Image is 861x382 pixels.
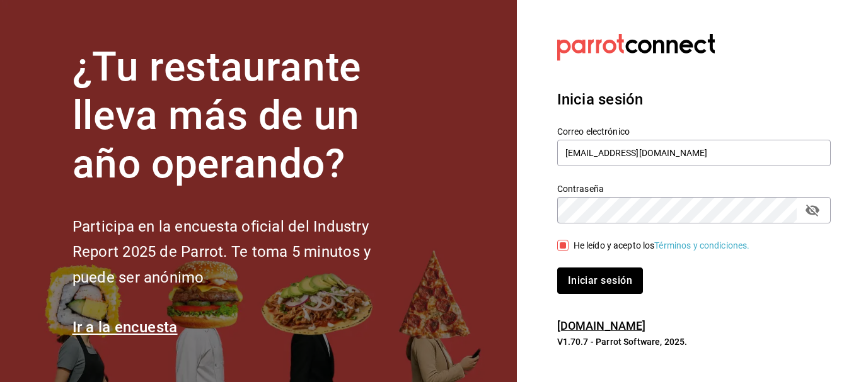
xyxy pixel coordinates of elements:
[557,184,831,193] label: Contraseña
[72,318,178,336] a: Ir a la encuesta
[802,199,823,221] button: passwordField
[557,267,643,294] button: Iniciar sesión
[574,239,750,252] div: He leído y acepto los
[557,127,831,136] label: Correo electrónico
[557,140,831,166] input: Ingresa tu correo electrónico
[72,43,413,188] h1: ¿Tu restaurante lleva más de un año operando?
[72,214,413,291] h2: Participa en la encuesta oficial del Industry Report 2025 de Parrot. Te toma 5 minutos y puede se...
[557,319,646,332] a: [DOMAIN_NAME]
[654,240,749,250] a: Términos y condiciones.
[557,88,831,111] h3: Inicia sesión
[557,335,831,348] p: V1.70.7 - Parrot Software, 2025.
